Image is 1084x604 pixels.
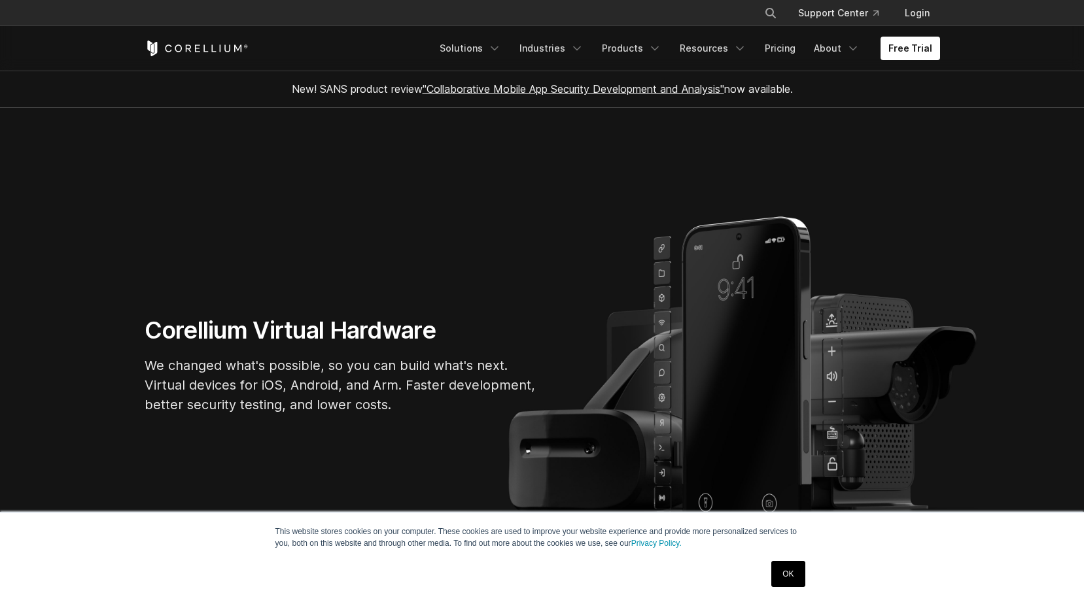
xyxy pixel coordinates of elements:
[292,82,793,95] span: New! SANS product review now available.
[275,526,809,549] p: This website stores cookies on your computer. These cookies are used to improve your website expe...
[432,37,509,60] a: Solutions
[145,316,537,345] h1: Corellium Virtual Hardware
[748,1,940,25] div: Navigation Menu
[806,37,867,60] a: About
[672,37,754,60] a: Resources
[894,1,940,25] a: Login
[423,82,724,95] a: "Collaborative Mobile App Security Development and Analysis"
[512,37,591,60] a: Industries
[145,41,249,56] a: Corellium Home
[631,539,682,548] a: Privacy Policy.
[594,37,669,60] a: Products
[432,37,940,60] div: Navigation Menu
[771,561,805,587] a: OK
[788,1,889,25] a: Support Center
[881,37,940,60] a: Free Trial
[759,1,782,25] button: Search
[145,356,537,414] p: We changed what's possible, so you can build what's next. Virtual devices for iOS, Android, and A...
[757,37,803,60] a: Pricing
